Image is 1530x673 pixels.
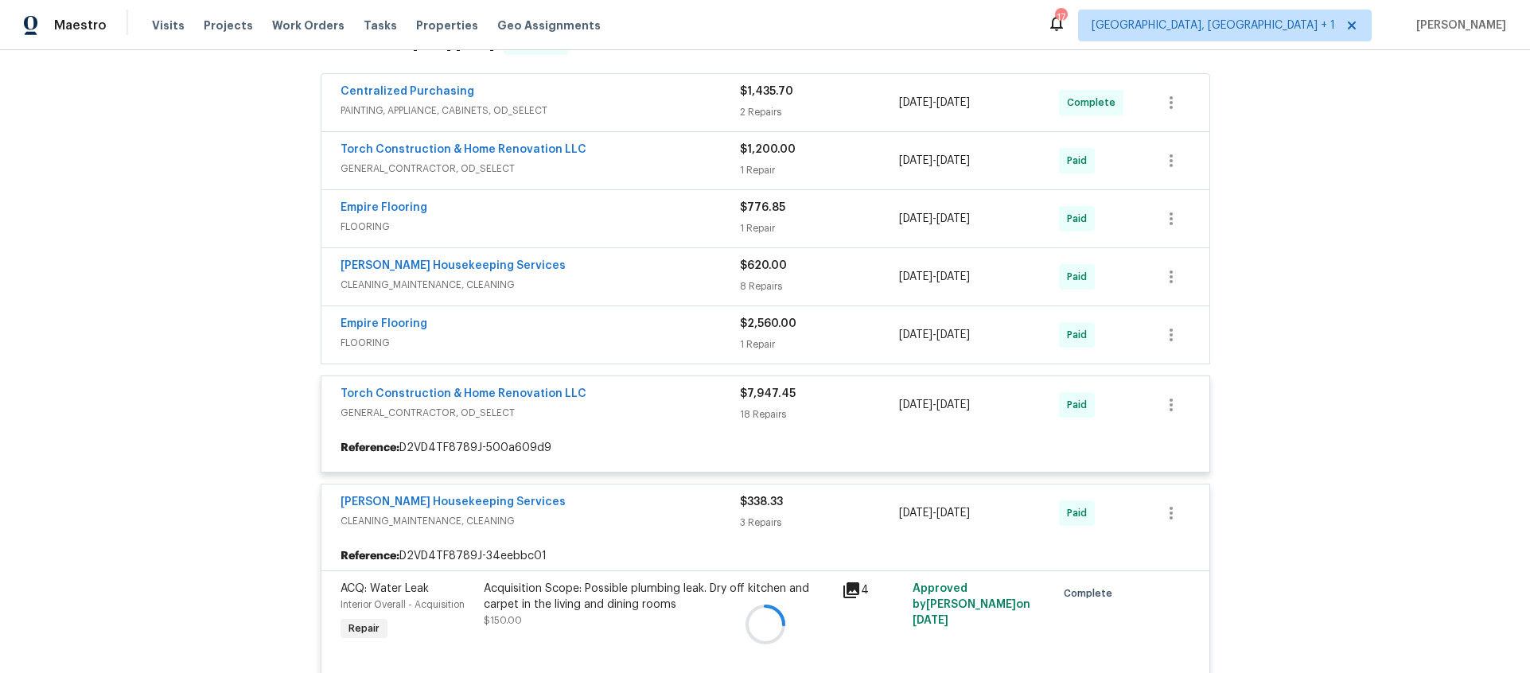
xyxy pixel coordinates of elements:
div: 17 [1055,10,1066,25]
span: [GEOGRAPHIC_DATA], [GEOGRAPHIC_DATA] + 1 [1092,18,1335,33]
span: Tasks [364,20,397,31]
span: Geo Assignments [497,18,601,33]
span: Work Orders [272,18,345,33]
span: Projects [204,18,253,33]
span: Maestro [54,18,107,33]
span: Visits [152,18,185,33]
span: [PERSON_NAME] [1410,18,1506,33]
span: Properties [416,18,478,33]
